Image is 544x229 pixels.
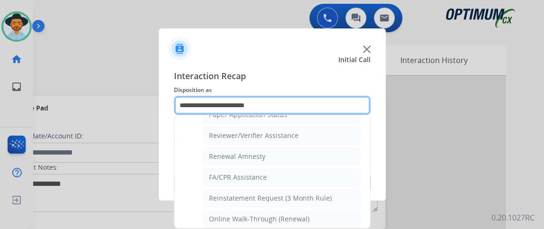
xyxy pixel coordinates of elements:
img: contactIcon [168,37,191,60]
div: Reinstatement Request (3 Month Rule) [209,193,332,203]
div: Renewal Amnesty [209,152,265,161]
span: Interaction Recap [174,69,371,84]
div: Reviewer/Verifier Assistance [209,131,299,140]
div: Online Walk-Through (Renewal) [209,214,309,224]
span: Initial Call [338,55,371,64]
div: FA/CPR Assistance [209,173,267,182]
span: Disposition as [174,84,371,96]
p: 0.20.1027RC [491,212,535,223]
